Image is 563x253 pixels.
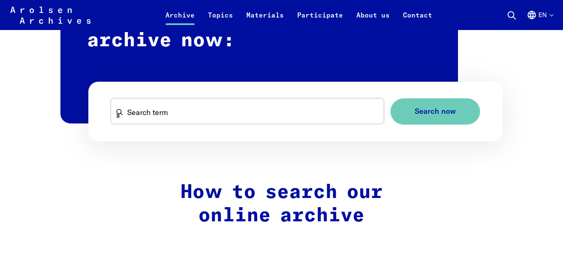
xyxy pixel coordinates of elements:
[105,181,458,228] h2: How to search our online archive
[290,10,350,30] a: Participate
[390,98,480,125] button: Search now
[159,10,201,30] a: Archive
[396,10,439,30] a: Contact
[350,10,396,30] a: About us
[159,5,439,25] nav: Primary
[527,10,553,30] button: English, language selection
[201,10,240,30] a: Topics
[415,107,456,116] span: Search now
[240,10,290,30] a: Materials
